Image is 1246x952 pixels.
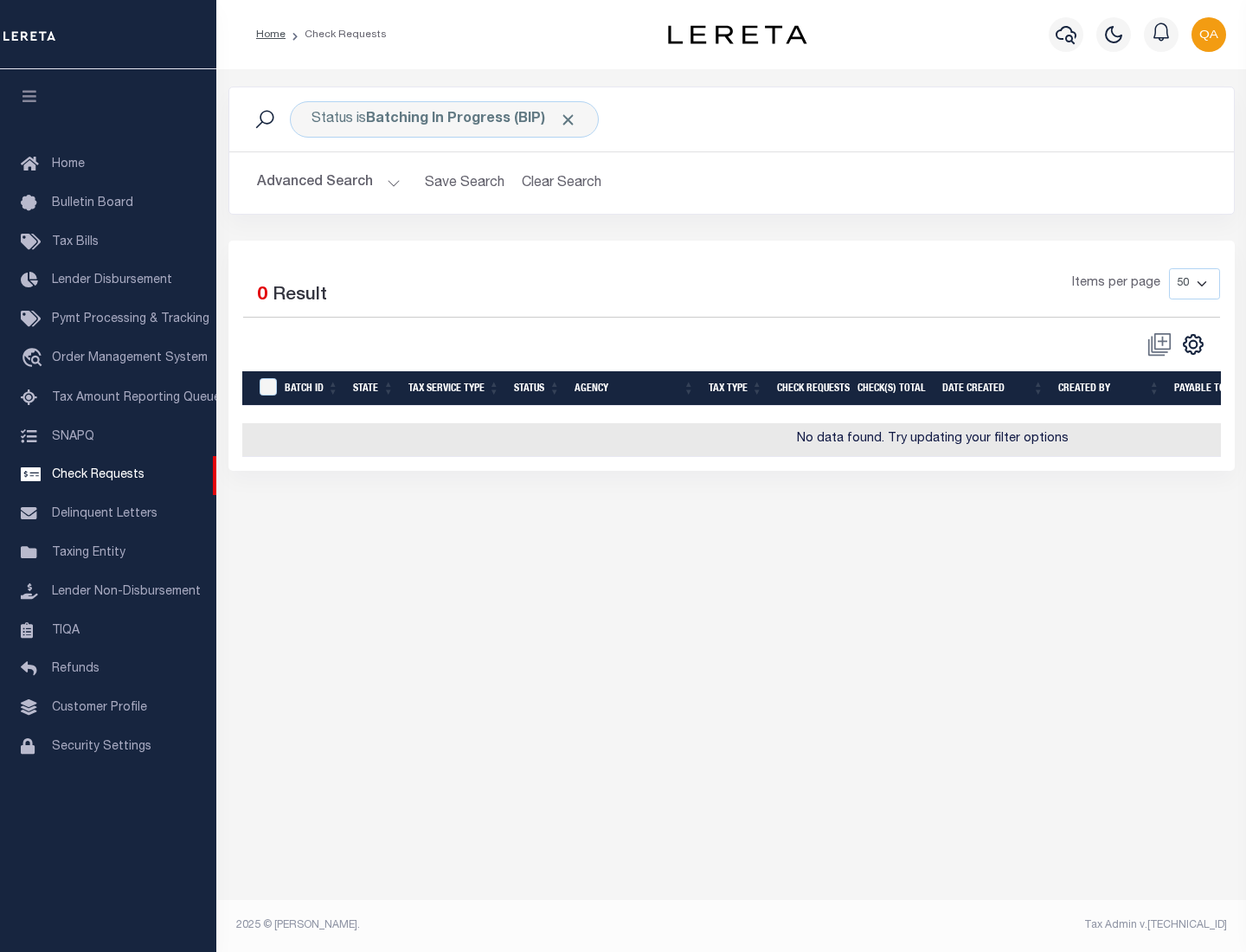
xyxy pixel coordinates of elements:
span: SNAPQ [52,430,94,442]
span: Bulletin Board [52,197,133,209]
span: 0 [257,286,267,305]
th: Tax Service Type: activate to sort column ascending [401,371,507,407]
span: Customer Profile [52,702,147,714]
th: Check Requests [770,371,851,407]
th: Batch Id: activate to sort column ascending [278,371,346,407]
li: Check Requests [286,27,387,42]
span: Refunds [52,663,100,675]
div: 2025 © [PERSON_NAME]. [223,917,732,933]
button: Advanced Search [257,166,401,200]
span: Items per page [1072,274,1160,293]
div: Status is [290,101,599,138]
i: travel_explore [21,348,48,370]
span: Taxing Entity [52,547,125,559]
span: Home [52,158,85,170]
th: Agency: activate to sort column ascending [568,371,702,407]
th: State: activate to sort column ascending [346,371,401,407]
img: svg+xml;base64,PHN2ZyB4bWxucz0iaHR0cDovL3d3dy53My5vcmcvMjAwMC9zdmciIHBvaW50ZXItZXZlbnRzPSJub25lIi... [1191,17,1226,52]
span: Lender Non-Disbursement [52,586,201,598]
span: Tax Amount Reporting Queue [52,392,221,404]
img: logo-dark.svg [668,25,806,44]
button: Clear Search [515,166,609,200]
th: Created By: activate to sort column ascending [1051,371,1167,407]
span: Click to Remove [559,111,577,129]
span: TIQA [52,624,80,636]
button: Save Search [414,166,515,200]
span: Tax Bills [52,236,99,248]
b: Batching In Progress (BIP) [366,113,577,126]
a: Home [256,29,286,40]
span: Check Requests [52,469,145,481]
div: Tax Admin v.[TECHNICAL_ID] [744,917,1227,933]
th: Date Created: activate to sort column ascending [935,371,1051,407]
th: Tax Type: activate to sort column ascending [702,371,770,407]
span: Security Settings [52,741,151,753]
label: Result [273,282,327,310]
th: Status: activate to sort column ascending [507,371,568,407]
span: Lender Disbursement [52,274,172,286]
span: Pymt Processing & Tracking [52,313,209,325]
span: Delinquent Letters [52,508,157,520]
span: Order Management System [52,352,208,364]
th: Check(s) Total [851,371,935,407]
